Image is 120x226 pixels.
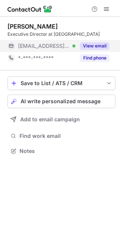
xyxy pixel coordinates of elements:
button: AI write personalized message [7,95,115,108]
span: [EMAIL_ADDRESS][DOMAIN_NAME] [18,43,70,49]
div: Save to List / ATS / CRM [21,80,102,86]
div: Executive Director at [GEOGRAPHIC_DATA] [7,31,115,38]
div: [PERSON_NAME] [7,23,58,30]
button: Reveal Button [80,54,109,62]
button: Add to email campaign [7,113,115,126]
span: Find work email [19,133,112,139]
button: save-profile-one-click [7,76,115,90]
span: AI write personalized message [21,98,100,104]
img: ContactOut v5.3.10 [7,5,52,14]
span: Notes [19,148,112,154]
button: Notes [7,146,115,156]
button: Reveal Button [80,42,109,50]
button: Find work email [7,131,115,141]
span: Add to email campaign [20,116,80,122]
